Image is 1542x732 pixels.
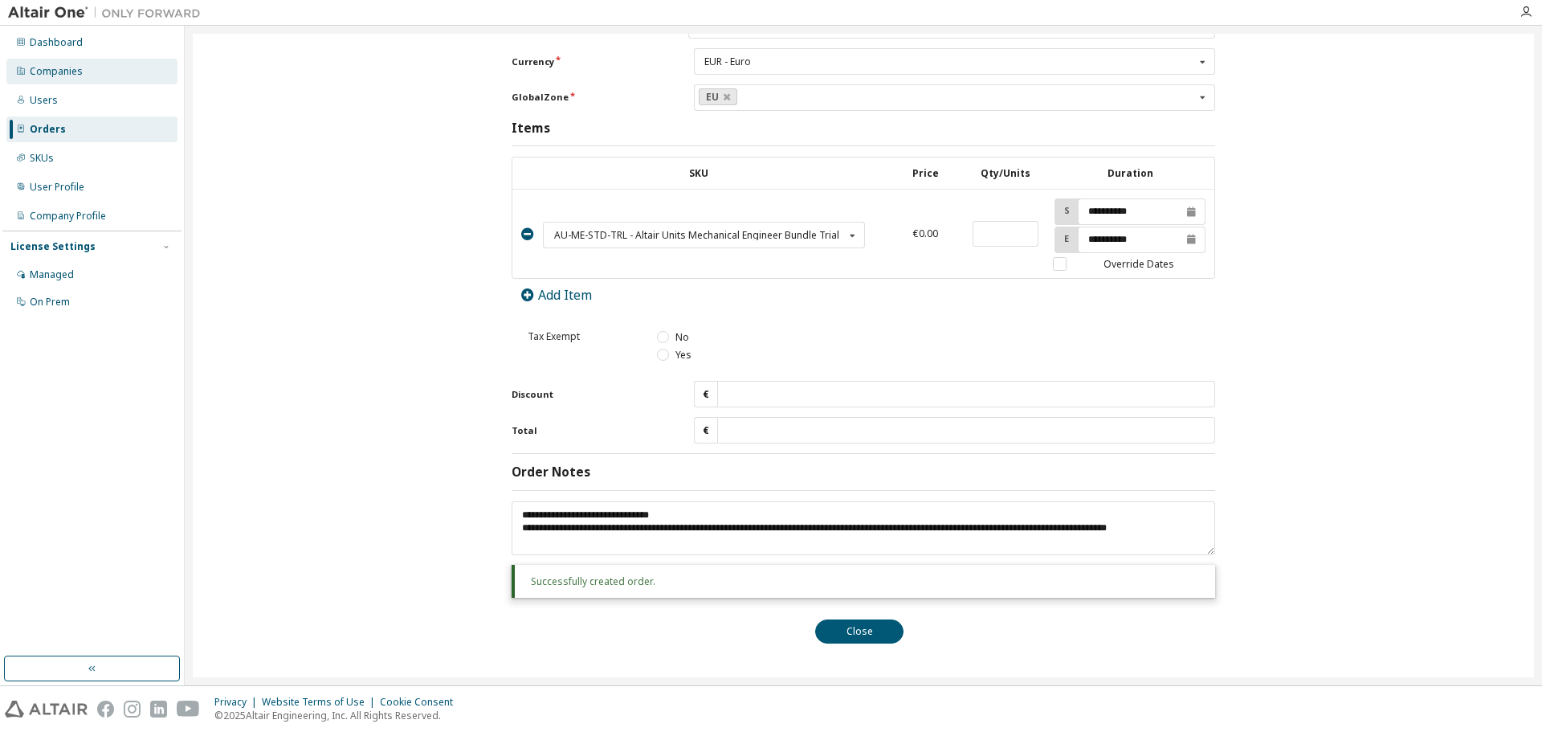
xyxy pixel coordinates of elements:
input: Discount [718,381,1215,407]
div: € [694,381,718,407]
div: AU-ME-STD-TRL - Altair Units Mechanical Engineer Bundle Trial [554,231,844,240]
a: EU [699,88,737,105]
label: No [657,330,688,344]
img: facebook.svg [97,701,114,718]
div: Privacy [214,696,262,709]
a: Add Item [520,286,592,304]
div: Cookie Consent [380,696,463,709]
div: GlobalZone [694,84,1215,111]
div: Dashboard [30,36,83,49]
label: Yes [657,348,691,362]
div: Currency [694,48,1215,75]
span: Tax Exempt [528,329,580,343]
div: On Prem [30,296,70,309]
label: Currency [512,55,667,68]
th: SKU [512,157,885,189]
label: Total [512,424,667,437]
img: instagram.svg [124,701,141,718]
input: Total [718,417,1215,444]
div: User Profile [30,181,84,194]
div: Users [30,94,58,107]
img: altair_logo.svg [5,701,88,718]
div: License Settings [10,240,96,253]
img: Altair One [8,5,209,21]
label: Override Dates [1053,257,1206,271]
div: Company Profile [30,210,106,223]
div: EUR - Euro [704,57,751,67]
div: Companies [30,65,83,78]
img: youtube.svg [177,701,200,718]
td: €0.00 [885,190,965,279]
img: linkedin.svg [150,701,167,718]
label: E [1055,232,1073,245]
th: Qty/Units [965,157,1046,189]
div: € [694,417,718,444]
label: S [1055,204,1073,217]
div: SKUs [30,152,54,165]
h3: Order Notes [512,464,590,481]
th: Duration [1046,157,1214,189]
p: Successfully created order. [531,575,1202,588]
th: Price [885,157,965,189]
p: © 2025 Altair Engineering, Inc. All Rights Reserved. [214,709,463,722]
label: Discount [512,388,667,401]
label: GlobalZone [512,91,667,104]
div: Orders [30,123,66,136]
button: Close [815,620,904,644]
h3: Items [512,121,550,137]
div: Managed [30,268,74,281]
div: Website Terms of Use [262,696,380,709]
